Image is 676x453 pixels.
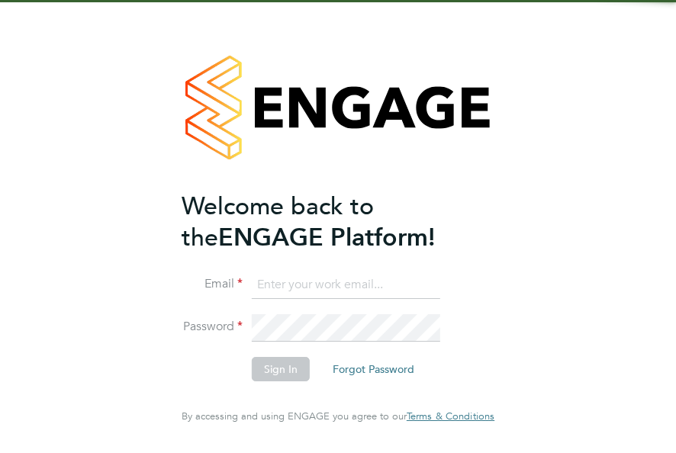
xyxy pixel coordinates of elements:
a: Terms & Conditions [407,410,494,422]
span: By accessing and using ENGAGE you agree to our [182,410,494,422]
button: Sign In [252,357,310,381]
label: Email [182,276,243,292]
span: Welcome back to the [182,191,374,252]
h2: ENGAGE Platform! [182,191,479,253]
label: Password [182,319,243,335]
button: Forgot Password [320,357,427,381]
input: Enter your work email... [252,271,440,299]
span: Terms & Conditions [407,410,494,422]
